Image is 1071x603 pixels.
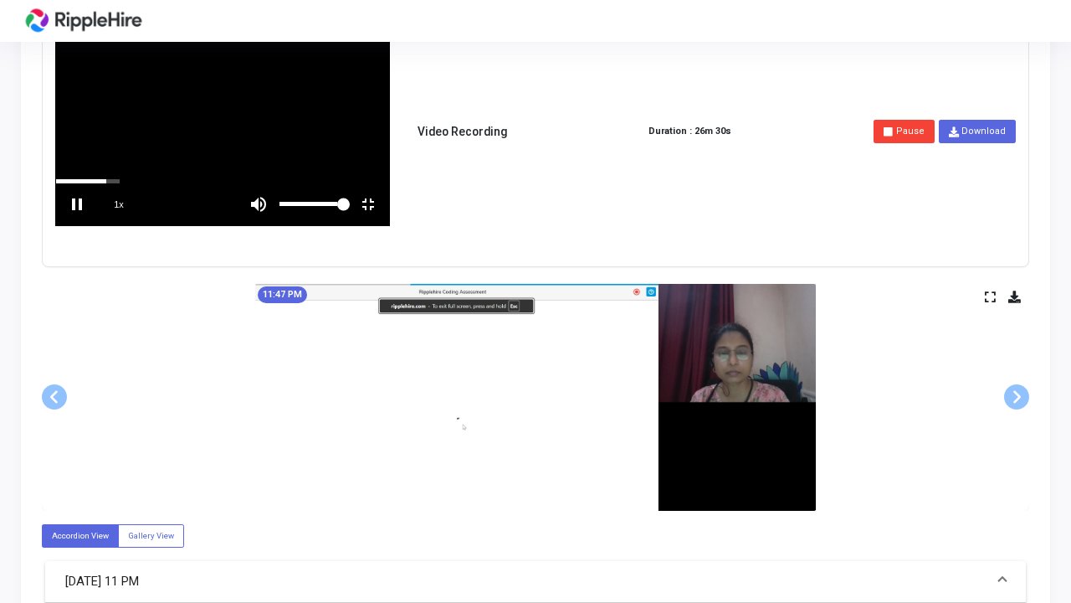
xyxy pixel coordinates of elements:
div: scrub bar [56,179,389,183]
label: Accordion View [42,524,119,547]
mat-panel-title: [DATE] 11 PM [65,572,986,591]
strong: Duration : 26m 30s [648,125,731,139]
h5: Video Recording [418,125,507,139]
label: Gallery View [118,524,184,547]
mat-expansion-panel-header: [DATE] 11 PM [45,561,1026,603]
img: logo [21,4,146,38]
div: volume level [279,183,347,225]
img: screenshot-1756318658273.jpeg [255,284,816,511]
button: Pause [874,120,935,143]
mat-chip: 11:47 PM [258,286,307,303]
a: Download [939,120,1016,143]
span: playback speed button [98,183,140,225]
